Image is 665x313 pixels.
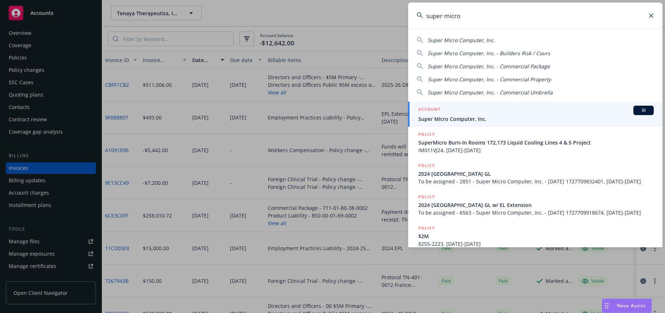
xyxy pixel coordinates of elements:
[418,146,654,154] span: IM011VJ24, [DATE]-[DATE]
[428,76,551,83] span: Super Micro Computer, Inc. - Commercial Property
[418,240,654,248] span: 8255-2223, [DATE]-[DATE]
[418,106,440,114] h5: ACCOUNT
[418,178,654,185] span: To be assigned - 2851 - Super Micro Computer, Inc. - [DATE] 1727709832401, [DATE]-[DATE]
[617,302,646,309] span: Nova Assist
[408,158,662,189] a: POLICY2024 [GEOGRAPHIC_DATA] GLTo be assigned - 2851 - Super Micro Computer, Inc. - [DATE] 172770...
[418,209,654,216] span: To be assigned - 6563 - Super Micro Computer, Inc. - [DATE] 1727709918674, [DATE]-[DATE]
[418,139,654,146] span: SuperMicro Burn-In Rooms 172,173 Liquid Cooling Lines 4 & 5 Project
[428,50,550,57] span: Super Micro Computer, Inc. - Builders Risk / Cours
[636,107,651,114] span: BI
[418,170,654,178] span: 2024 [GEOGRAPHIC_DATA] GL
[418,131,435,138] h5: POLICY
[418,193,435,200] h5: POLICY
[418,224,435,232] h5: POLICY
[602,298,652,313] button: Nova Assist
[418,232,654,240] span: $2M
[428,89,553,96] span: Super Micro Computer, Inc. - Commercial Umbrella
[408,127,662,158] a: POLICYSuperMicro Burn-In Rooms 172,173 Liquid Cooling Lines 4 & 5 ProjectIM011VJ24, [DATE]-[DATE]
[408,189,662,220] a: POLICY2024 [GEOGRAPHIC_DATA] GL w/ EL ExtensionTo be assigned - 6563 - Super Micro Computer, Inc....
[602,299,611,313] div: Drag to move
[428,37,495,44] span: Super Micro Computer, Inc.
[408,3,662,29] input: Search...
[428,63,550,70] span: Super Micro Computer, Inc. - Commercial Package
[418,115,654,123] span: Super Micro Computer, Inc.
[418,162,435,169] h5: POLICY
[408,220,662,252] a: POLICY$2M8255-2223, [DATE]-[DATE]
[408,102,662,127] a: ACCOUNTBISuper Micro Computer, Inc.
[418,201,654,209] span: 2024 [GEOGRAPHIC_DATA] GL w/ EL Extension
